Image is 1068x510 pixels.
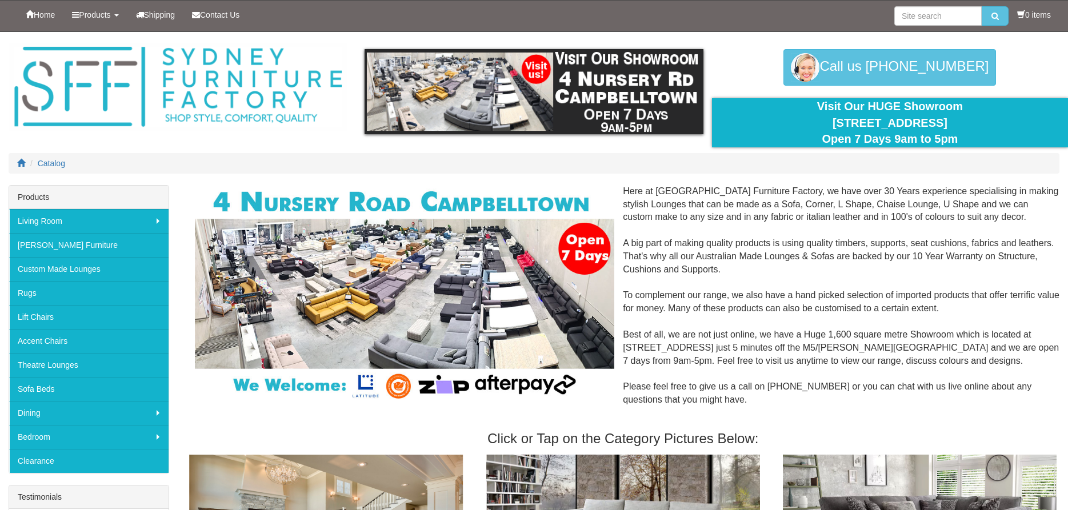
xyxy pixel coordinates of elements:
[9,281,169,305] a: Rugs
[144,10,175,19] span: Shipping
[9,329,169,353] a: Accent Chairs
[127,1,184,29] a: Shipping
[9,401,169,425] a: Dining
[9,377,169,401] a: Sofa Beds
[9,233,169,257] a: [PERSON_NAME] Furniture
[17,1,63,29] a: Home
[195,185,614,403] img: Corner Modular Lounges
[9,257,169,281] a: Custom Made Lounges
[894,6,982,26] input: Site search
[9,305,169,329] a: Lift Chairs
[9,449,169,473] a: Clearance
[38,159,65,168] a: Catalog
[721,98,1059,147] div: Visit Our HUGE Showroom [STREET_ADDRESS] Open 7 Days 9am to 5pm
[9,485,169,509] div: Testimonials
[79,10,110,19] span: Products
[9,209,169,233] a: Living Room
[9,43,347,131] img: Sydney Furniture Factory
[9,186,169,209] div: Products
[9,425,169,449] a: Bedroom
[63,1,127,29] a: Products
[186,185,1059,420] div: Here at [GEOGRAPHIC_DATA] Furniture Factory, we have over 30 Years experience specialising in mak...
[365,49,703,134] img: showroom.gif
[186,431,1059,446] h3: Click or Tap on the Category Pictures Below:
[200,10,239,19] span: Contact Us
[9,353,169,377] a: Theatre Lounges
[1017,9,1051,21] li: 0 items
[183,1,248,29] a: Contact Us
[34,10,55,19] span: Home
